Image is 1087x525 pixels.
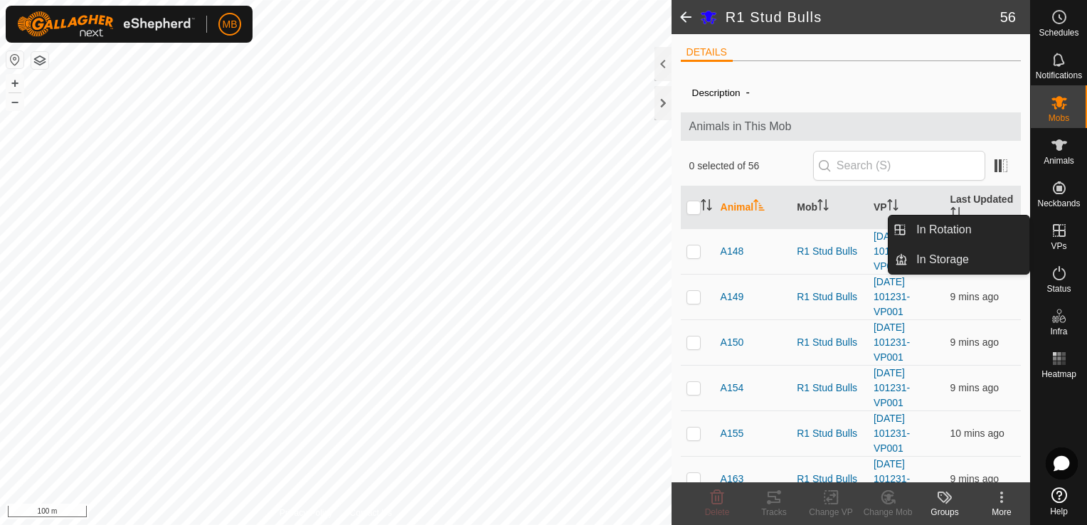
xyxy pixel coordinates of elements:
[817,201,829,213] p-sorticon: Activate to sort
[1051,242,1066,250] span: VPs
[1031,482,1087,521] a: Help
[1036,71,1082,80] span: Notifications
[280,507,333,519] a: Privacy Policy
[1041,370,1076,378] span: Heatmap
[797,426,862,441] div: R1 Stud Bulls
[950,336,999,348] span: 20 Aug 2025, 12:46 pm
[1046,285,1071,293] span: Status
[715,186,792,229] th: Animal
[797,472,862,487] div: R1 Stud Bulls
[31,52,48,69] button: Map Layers
[797,290,862,304] div: R1 Stud Bulls
[950,428,1004,439] span: 20 Aug 2025, 12:45 pm
[6,51,23,68] button: Reset Map
[753,201,765,213] p-sorticon: Activate to sort
[874,276,910,317] a: [DATE] 101231-VP001
[868,186,945,229] th: VP
[1044,157,1074,165] span: Animals
[350,507,392,519] a: Contact Us
[797,381,862,396] div: R1 Stud Bulls
[721,381,744,396] span: A154
[6,75,23,92] button: +
[908,216,1029,244] a: In Rotation
[916,251,969,268] span: In Storage
[721,335,744,350] span: A150
[916,506,973,519] div: Groups
[1049,114,1069,122] span: Mobs
[813,151,985,181] input: Search (S)
[791,186,868,229] th: Mob
[874,367,910,408] a: [DATE] 101231-VP001
[874,322,910,363] a: [DATE] 101231-VP001
[802,506,859,519] div: Change VP
[701,201,712,213] p-sorticon: Activate to sort
[1000,6,1016,28] span: 56
[945,186,1022,229] th: Last Updated
[797,335,862,350] div: R1 Stud Bulls
[726,9,1000,26] h2: R1 Stud Bulls
[973,506,1030,519] div: More
[17,11,195,37] img: Gallagher Logo
[721,426,744,441] span: A155
[797,244,862,259] div: R1 Stud Bulls
[705,507,730,517] span: Delete
[950,382,999,393] span: 20 Aug 2025, 12:45 pm
[859,506,916,519] div: Change Mob
[721,290,744,304] span: A149
[1039,28,1078,37] span: Schedules
[874,230,910,272] a: [DATE] 101231-VP001
[681,45,733,62] li: DETAILS
[908,245,1029,274] a: In Storage
[223,17,238,32] span: MB
[874,458,910,499] a: [DATE] 101231-VP001
[889,216,1029,244] li: In Rotation
[889,245,1029,274] li: In Storage
[1037,199,1080,208] span: Neckbands
[689,159,813,174] span: 0 selected of 56
[6,93,23,110] button: –
[950,473,999,484] span: 20 Aug 2025, 12:45 pm
[746,506,802,519] div: Tracks
[721,472,744,487] span: A163
[692,87,741,98] label: Description
[741,80,755,104] span: -
[916,221,971,238] span: In Rotation
[721,244,744,259] span: A148
[887,201,898,213] p-sorticon: Activate to sort
[874,413,910,454] a: [DATE] 101231-VP001
[689,118,1013,135] span: Animals in This Mob
[950,209,962,221] p-sorticon: Activate to sort
[1050,327,1067,336] span: Infra
[950,291,999,302] span: 20 Aug 2025, 12:45 pm
[1050,507,1068,516] span: Help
